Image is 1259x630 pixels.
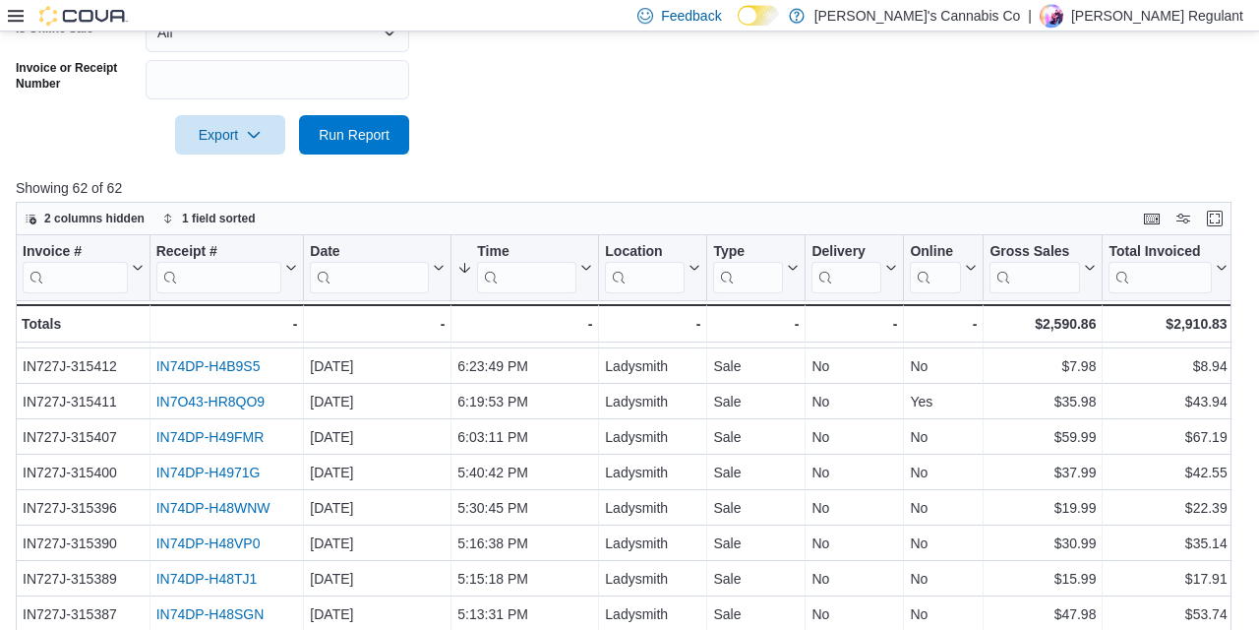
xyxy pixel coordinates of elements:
[713,425,799,449] div: Sale
[910,461,977,484] div: No
[989,567,1096,591] div: $15.99
[457,461,592,484] div: 5:40:42 PM
[910,390,977,413] div: Yes
[23,390,144,413] div: IN727J-315411
[477,243,576,262] div: Time
[310,243,429,262] div: Date
[811,461,897,484] div: No
[1071,4,1243,28] p: [PERSON_NAME] Regulant
[156,394,265,409] a: IN7O43-HR8QO9
[738,26,739,27] span: Dark Mode
[811,312,897,336] div: -
[910,602,977,626] div: No
[713,243,799,293] button: Type
[814,4,1021,28] p: [PERSON_NAME]'s Cannabis Co
[811,243,897,293] button: Delivery
[713,390,799,413] div: Sale
[310,425,445,449] div: [DATE]
[310,243,429,293] div: Date
[154,207,264,230] button: 1 field sorted
[989,243,1080,293] div: Gross Sales
[910,243,961,262] div: Online
[910,496,977,520] div: No
[156,358,261,374] a: IN74DP-H4B9S5
[989,425,1096,449] div: $59.99
[23,496,144,520] div: IN727J-315396
[1028,4,1032,28] p: |
[713,602,799,626] div: Sale
[811,602,897,626] div: No
[811,243,881,293] div: Delivery
[156,571,258,587] a: IN74DP-H48TJ1
[1109,532,1227,555] div: $35.14
[23,602,144,626] div: IN727J-315387
[713,461,799,484] div: Sale
[1109,243,1227,293] button: Total Invoiced
[457,312,592,336] div: -
[310,354,445,378] div: [DATE]
[39,6,128,26] img: Cova
[989,602,1096,626] div: $47.98
[605,243,685,262] div: Location
[1109,312,1227,336] div: $2,910.83
[156,606,265,622] a: IN74DP-H48SGN
[156,312,298,336] div: -
[156,535,261,551] a: IN74DP-H48VP0
[156,429,265,445] a: IN74DP-H49FMR
[605,390,700,413] div: Ladysmith
[457,390,592,413] div: 6:19:53 PM
[605,602,700,626] div: Ladysmith
[23,243,128,293] div: Invoice #
[1109,354,1227,378] div: $8.94
[477,243,576,293] div: Time
[989,390,1096,413] div: $35.98
[605,496,700,520] div: Ladysmith
[1109,461,1227,484] div: $42.55
[23,567,144,591] div: IN727J-315389
[605,243,685,293] div: Location
[175,115,285,155] button: Export
[1109,425,1227,449] div: $67.19
[989,312,1096,336] div: $2,590.86
[811,496,897,520] div: No
[910,243,977,293] button: Online
[457,243,592,293] button: Time
[182,211,256,226] span: 1 field sorted
[910,532,977,555] div: No
[23,243,144,293] button: Invoice #
[16,178,1243,198] p: Showing 62 of 62
[989,354,1096,378] div: $7.98
[1140,207,1164,230] button: Keyboard shortcuts
[156,243,282,262] div: Receipt #
[310,567,445,591] div: [DATE]
[1109,567,1227,591] div: $17.91
[1109,496,1227,520] div: $22.39
[23,461,144,484] div: IN727J-315400
[1040,4,1063,28] div: Haley Regulant
[713,312,799,336] div: -
[146,13,409,52] button: All
[713,354,799,378] div: Sale
[910,425,977,449] div: No
[605,354,700,378] div: Ladysmith
[989,532,1096,555] div: $30.99
[457,354,592,378] div: 6:23:49 PM
[310,532,445,555] div: [DATE]
[713,243,783,293] div: Type
[989,461,1096,484] div: $37.99
[811,243,881,262] div: Delivery
[187,115,273,155] span: Export
[1109,390,1227,413] div: $43.94
[605,243,700,293] button: Location
[319,125,390,145] span: Run Report
[811,390,897,413] div: No
[661,6,721,26] span: Feedback
[23,425,144,449] div: IN727J-315407
[811,354,897,378] div: No
[457,602,592,626] div: 5:13:31 PM
[605,312,700,336] div: -
[811,532,897,555] div: No
[713,532,799,555] div: Sale
[156,465,261,480] a: IN74DP-H4971G
[605,425,700,449] div: Ladysmith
